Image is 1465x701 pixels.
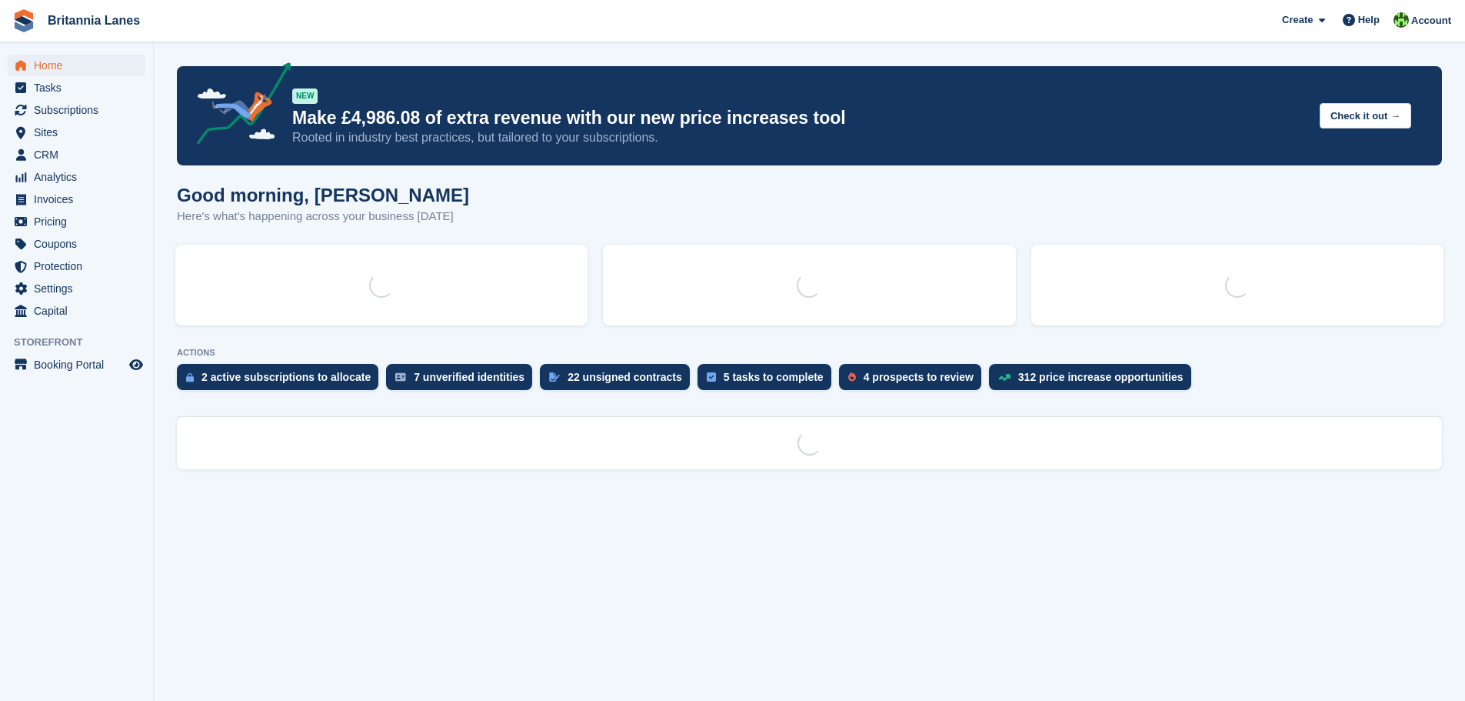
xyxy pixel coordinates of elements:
[8,354,145,376] a: menu
[386,364,540,398] a: 7 unverified identities
[34,122,126,143] span: Sites
[177,185,469,205] h1: Good morning, [PERSON_NAME]
[8,211,145,232] a: menu
[292,107,1307,129] p: Make £4,986.08 of extra revenue with our new price increases tool
[8,99,145,121] a: menu
[34,77,126,98] span: Tasks
[989,364,1199,398] a: 312 price increase opportunities
[998,374,1011,381] img: price_increase_opportunities-93ffe204e8149a01c8c9dc8f82e8f89637d9d84a8eef4429ea346261dce0b2c0.svg
[177,348,1442,358] p: ACTIONS
[34,300,126,322] span: Capital
[1358,12,1380,28] span: Help
[34,166,126,188] span: Analytics
[1320,103,1411,129] button: Check it out →
[8,77,145,98] a: menu
[184,62,291,150] img: price-adjustments-announcement-icon-8257ccfd72463d97f412b2fc003d46551f7dbcb40ab6d574587a9cd5c0d94...
[698,364,839,398] a: 5 tasks to complete
[8,233,145,255] a: menu
[8,55,145,76] a: menu
[12,9,35,32] img: stora-icon-8386f47178a22dfd0bd8f6a31ec36ba5ce8667c1dd55bd0f319d3a0aa187defe.svg
[549,372,560,382] img: contract_signature_icon-13c848040528278c33f63329250d36e43548de30e8caae1d1a13099fd9432cc5.svg
[42,8,146,33] a: Britannia Lanes
[34,354,126,376] span: Booking Portal
[864,371,974,383] div: 4 prospects to review
[127,356,145,374] a: Preview store
[1393,12,1409,28] img: Robert Parr
[34,233,126,255] span: Coupons
[34,99,126,121] span: Subscriptions
[201,371,371,383] div: 2 active subscriptions to allocate
[8,278,145,299] a: menu
[8,255,145,277] a: menu
[839,364,989,398] a: 4 prospects to review
[540,364,698,398] a: 22 unsigned contracts
[34,211,126,232] span: Pricing
[292,88,318,104] div: NEW
[186,372,194,382] img: active_subscription_to_allocate_icon-d502201f5373d7db506a760aba3b589e785aa758c864c3986d89f69b8ff3...
[34,55,126,76] span: Home
[724,371,824,383] div: 5 tasks to complete
[414,371,524,383] div: 7 unverified identities
[292,129,1307,146] p: Rooted in industry best practices, but tailored to your subscriptions.
[1411,13,1451,28] span: Account
[177,364,386,398] a: 2 active subscriptions to allocate
[177,208,469,225] p: Here's what's happening across your business [DATE]
[34,255,126,277] span: Protection
[848,372,856,382] img: prospect-51fa495bee0391a8d652442698ab0144808aea92771e9ea1ae160a38d050c398.svg
[8,300,145,322] a: menu
[707,372,716,382] img: task-75834270c22a3079a89374b754ae025e5fb1db73e45f91037f5363f120a921f8.svg
[34,144,126,165] span: CRM
[34,189,126,210] span: Invoices
[395,372,406,382] img: verify_identity-adf6edd0f0f0b5bbfe63781bf79b02c33cf7c696d77639b501bdc392416b5a36.svg
[34,278,126,299] span: Settings
[8,166,145,188] a: menu
[1282,12,1313,28] span: Create
[568,371,682,383] div: 22 unsigned contracts
[8,144,145,165] a: menu
[8,189,145,210] a: menu
[14,335,153,350] span: Storefront
[8,122,145,143] a: menu
[1018,371,1184,383] div: 312 price increase opportunities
